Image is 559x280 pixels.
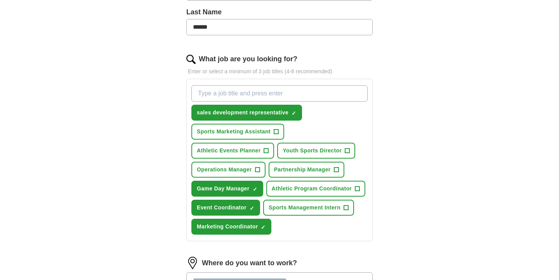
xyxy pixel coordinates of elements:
span: Sports Marketing Assistant [197,128,271,136]
button: Athletic Events Planner [191,143,274,159]
button: Youth Sports Director [277,143,355,159]
span: Partnership Manager [274,166,331,174]
button: Operations Manager [191,162,266,178]
span: ✓ [250,205,254,211]
button: Game Day Manager✓ [191,181,263,197]
button: Athletic Program Coordinator [266,181,366,197]
span: Operations Manager [197,166,252,174]
span: sales development representative [197,109,288,117]
span: ✓ [253,186,257,192]
label: What job are you looking for? [199,54,297,64]
span: Event Coordinator [197,204,247,212]
label: Last Name [186,7,373,17]
span: Youth Sports Director [283,147,342,155]
span: Game Day Manager [197,185,250,193]
span: Athletic Events Planner [197,147,260,155]
button: sales development representative✓ [191,105,302,121]
label: Where do you want to work? [202,258,297,268]
p: Enter or select a minimum of 3 job titles (4-8 recommended) [186,67,373,76]
span: ✓ [292,110,296,116]
span: Athletic Program Coordinator [272,185,352,193]
button: Sports Marketing Assistant [191,124,284,140]
span: ✓ [261,224,266,230]
span: Sports Management Intern [269,204,340,212]
img: search.png [186,55,196,64]
img: location.png [186,257,199,269]
button: Partnership Manager [269,162,344,178]
button: Event Coordinator✓ [191,200,260,216]
button: Sports Management Intern [263,200,354,216]
span: Marketing Coordinator [197,223,258,231]
button: Marketing Coordinator✓ [191,219,271,235]
input: Type a job title and press enter [191,85,368,102]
